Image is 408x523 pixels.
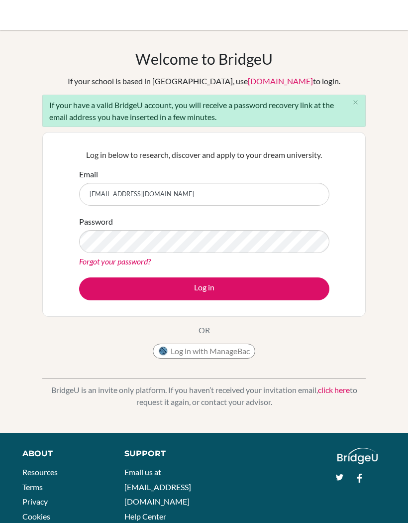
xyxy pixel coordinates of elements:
[124,467,191,506] a: Email us at [EMAIL_ADDRESS][DOMAIN_NAME]
[135,50,273,68] h1: Welcome to BridgeU
[352,99,359,106] i: close
[318,385,350,394] a: click here
[22,482,43,492] a: Terms
[22,467,58,477] a: Resources
[337,448,378,464] img: logo_white@2x-f4f0deed5e89b7ecb1c2cc34c3e3d731f90f0f143d5ea2071677605dd97b5244.png
[153,344,255,359] button: Log in with ManageBac
[22,497,48,506] a: Privacy
[199,324,210,336] p: OR
[79,257,151,266] a: Forgot your password?
[68,75,340,87] div: If your school is based in [GEOGRAPHIC_DATA], use to login.
[345,95,365,110] button: Close
[79,149,329,161] p: Log in below to research, discover and apply to your dream university.
[248,76,313,86] a: [DOMAIN_NAME]
[124,448,195,460] div: Support
[124,512,166,521] a: Help Center
[42,95,366,127] div: If your have a valid BridgeU account, you will receive a password recovery link at the email addr...
[22,512,50,521] a: Cookies
[79,216,113,228] label: Password
[79,277,329,300] button: Log in
[79,168,98,180] label: Email
[22,448,102,460] div: About
[42,384,366,408] p: BridgeU is an invite only platform. If you haven’t received your invitation email, to request it ...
